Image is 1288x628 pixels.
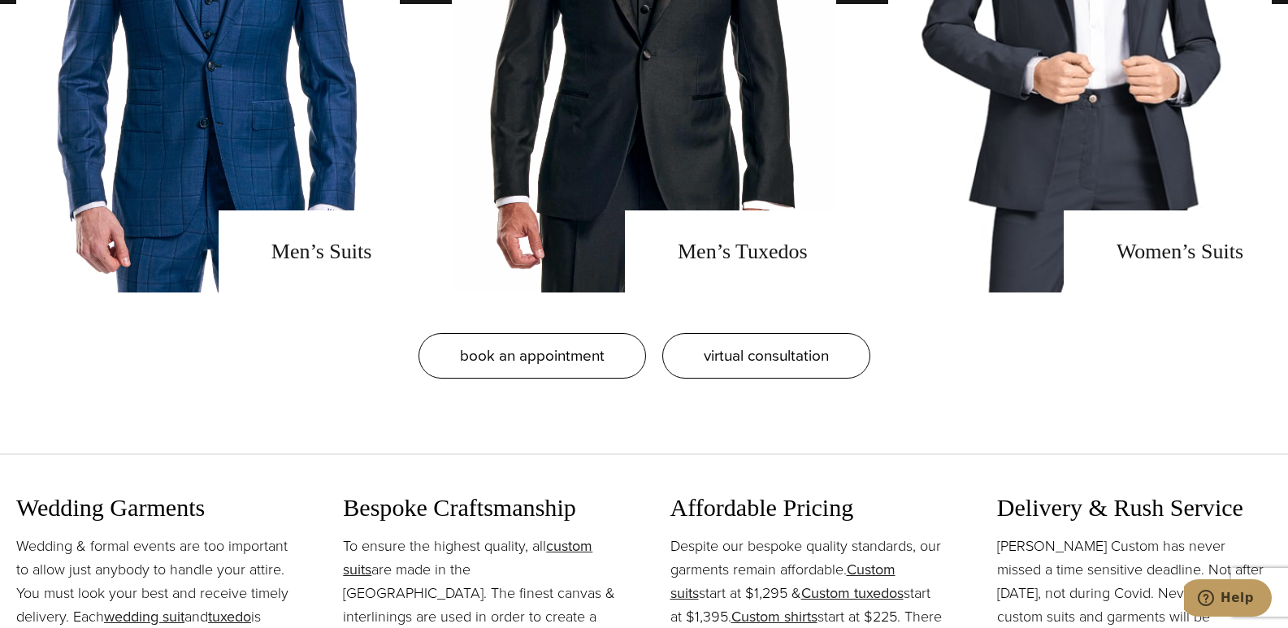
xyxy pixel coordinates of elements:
a: Custom shirts [731,606,817,627]
a: Custom tuxedos [801,583,904,604]
a: wedding suit [104,606,184,627]
a: virtual consultation [662,333,870,379]
span: virtual consultation [704,344,829,367]
h3: Affordable Pricing [670,493,945,522]
iframe: Opens a widget where you can chat to one of our agents [1184,579,1272,620]
h3: Bespoke Craftsmanship [343,493,618,522]
span: book an appointment [460,344,605,367]
a: book an appointment [418,333,646,379]
a: tuxedo [208,606,251,627]
h3: Wedding Garments [16,493,291,522]
a: Custom suits [670,559,896,604]
h3: Delivery & Rush Service [997,493,1272,522]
